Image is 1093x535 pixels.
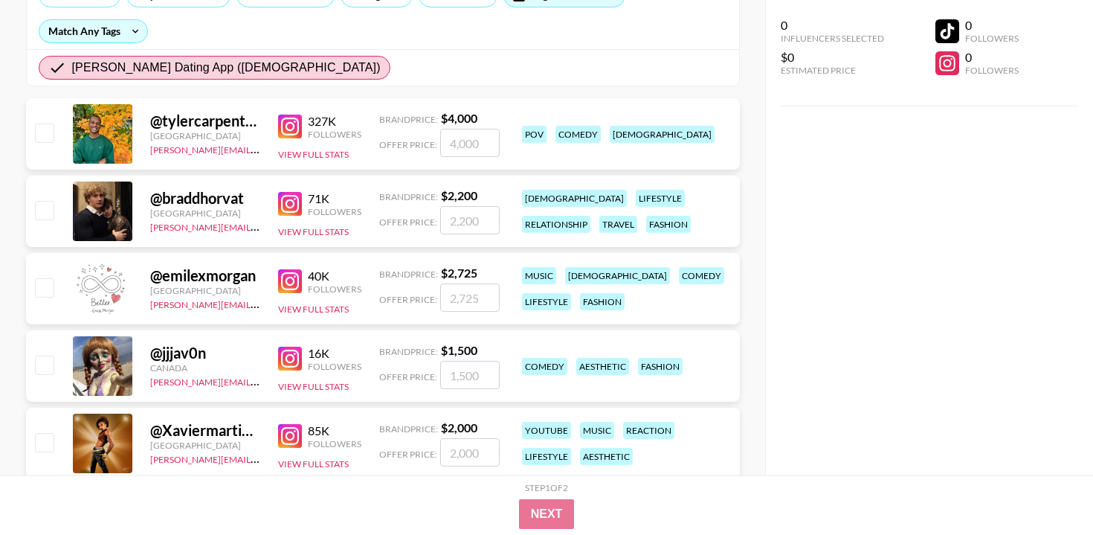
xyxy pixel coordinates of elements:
div: [GEOGRAPHIC_DATA] [150,285,260,296]
img: Instagram [278,424,302,448]
input: 1,500 [440,361,500,389]
span: Brand Price: [379,114,438,125]
div: Followers [965,33,1019,44]
span: Brand Price: [379,269,438,280]
div: [GEOGRAPHIC_DATA] [150,440,260,451]
div: Followers [308,206,361,217]
div: fashion [646,216,691,233]
input: 2,725 [440,283,500,312]
div: aesthetic [580,448,633,465]
div: @ emilexmorgan [150,266,260,285]
a: [PERSON_NAME][EMAIL_ADDRESS][DOMAIN_NAME] [150,141,370,156]
div: Followers [308,438,361,449]
div: 0 [781,18,884,33]
span: Brand Price: [379,346,438,357]
strong: $ 2,725 [441,266,477,280]
div: Canada [150,362,260,374]
img: Instagram [278,115,302,138]
img: Instagram [278,269,302,293]
span: Brand Price: [379,423,438,435]
div: aesthetic [576,358,629,375]
div: 40K [308,269,361,283]
div: 327K [308,114,361,129]
div: Influencers Selected [781,33,884,44]
div: travel [599,216,637,233]
a: [PERSON_NAME][EMAIL_ADDRESS][PERSON_NAME][PERSON_NAME][DOMAIN_NAME] [150,219,512,233]
div: lifestyle [522,448,571,465]
div: music [522,267,556,284]
div: Followers [965,65,1019,76]
button: View Full Stats [278,458,349,470]
span: Brand Price: [379,191,438,202]
div: 71K [308,191,361,206]
a: [PERSON_NAME][EMAIL_ADDRESS][DOMAIN_NAME] [150,451,370,465]
div: @ jjjav0n [150,344,260,362]
div: @ braddhorvat [150,189,260,208]
button: View Full Stats [278,381,349,392]
div: [DEMOGRAPHIC_DATA] [610,126,715,143]
span: Offer Price: [379,217,437,228]
div: youtube [522,422,571,439]
div: lifestyle [636,190,685,207]
div: @ Xaviermartinnn_ [150,421,260,440]
div: Followers [308,361,361,372]
div: 0 [965,18,1019,33]
div: lifestyle [522,293,571,310]
iframe: Drift Widget Chat Controller [1019,461,1075,517]
div: [GEOGRAPHIC_DATA] [150,130,260,141]
div: 85K [308,423,361,438]
div: [GEOGRAPHIC_DATA] [150,208,260,219]
button: View Full Stats [278,149,349,160]
strong: $ 4,000 [441,111,477,125]
div: Followers [308,129,361,140]
strong: $ 2,000 [441,420,477,435]
div: comedy [522,358,567,375]
div: comedy [679,267,724,284]
img: Instagram [278,192,302,216]
div: music [580,422,614,439]
a: [PERSON_NAME][EMAIL_ADDRESS][DOMAIN_NAME] [150,374,370,388]
div: Followers [308,283,361,295]
input: 2,000 [440,438,500,467]
span: [PERSON_NAME] Dating App ([DEMOGRAPHIC_DATA]) [72,59,381,77]
input: 2,200 [440,206,500,234]
div: Step 1 of 2 [525,482,568,493]
a: [PERSON_NAME][EMAIL_ADDRESS][DOMAIN_NAME] [150,296,370,310]
strong: $ 2,200 [441,188,477,202]
div: $0 [781,50,884,65]
span: Offer Price: [379,139,437,150]
button: Next [519,499,575,529]
div: relationship [522,216,590,233]
button: View Full Stats [278,304,349,315]
div: Estimated Price [781,65,884,76]
span: Offer Price: [379,371,437,382]
div: pov [522,126,546,143]
div: reaction [623,422,674,439]
button: View Full Stats [278,226,349,237]
div: [DEMOGRAPHIC_DATA] [565,267,670,284]
div: [DEMOGRAPHIC_DATA] [522,190,627,207]
div: comedy [555,126,601,143]
div: 16K [308,346,361,361]
span: Offer Price: [379,294,437,305]
div: Match Any Tags [39,20,147,42]
input: 4,000 [440,129,500,157]
div: fashion [580,293,625,310]
div: @ tylercarpenteer [150,112,260,130]
span: Offer Price: [379,449,437,460]
div: 0 [965,50,1019,65]
img: Instagram [278,347,302,371]
div: fashion [638,358,683,375]
strong: $ 1,500 [441,343,477,357]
